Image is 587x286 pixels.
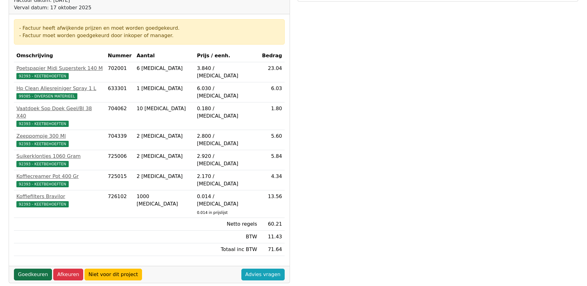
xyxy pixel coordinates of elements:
span: 99385 - DIVERSEN MATERIEEL [16,93,77,99]
div: Poetspapier Midi Supersterk 140 M [16,65,103,72]
td: 11.43 [260,231,285,243]
div: Koffiecreamer Pot 400 Gr [16,173,103,180]
td: Totaal inc BTW [194,243,259,256]
div: Zeeppompje 300 Ml [16,132,103,140]
td: 60.21 [260,218,285,231]
div: 2.170 / [MEDICAL_DATA] [197,173,257,188]
div: - Factuur moet worden goedgekeurd door inkoper of manager. [19,32,279,39]
span: 92393 - KEETBEHOEFTEN [16,201,69,207]
span: 92393 - KEETBEHOEFTEN [16,141,69,147]
div: 0.014 / [MEDICAL_DATA] [197,193,257,208]
div: 0.180 / [MEDICAL_DATA] [197,105,257,120]
div: 2 [MEDICAL_DATA] [136,153,192,160]
div: 6 [MEDICAL_DATA] [136,65,192,72]
th: Omschrijving [14,50,106,62]
th: Nummer [106,50,134,62]
td: 13.56 [260,190,285,218]
div: 3.840 / [MEDICAL_DATA] [197,65,257,80]
div: Suikerklontjes 1060 Gram [16,153,103,160]
div: 2 [MEDICAL_DATA] [136,132,192,140]
td: 23.04 [260,62,285,82]
a: Koffiecreamer Pot 400 Gr92393 - KEETBEHOEFTEN [16,173,103,188]
td: 704339 [106,130,134,150]
td: 5.84 [260,150,285,170]
sub: 0.014 in prijslijst [197,210,227,215]
td: 726102 [106,190,134,218]
td: 71.64 [260,243,285,256]
a: Niet voor dit project [84,269,142,280]
a: Zeeppompje 300 Ml92393 - KEETBEHOEFTEN [16,132,103,147]
td: 702001 [106,62,134,82]
span: 92393 - KEETBEHOEFTEN [16,181,69,187]
td: 633301 [106,82,134,102]
span: 92393 - KEETBEHOEFTEN [16,161,69,167]
a: Advies vragen [241,269,285,280]
td: 704062 [106,102,134,130]
div: Hp Clean Allesreiniger Spray 1 L [16,85,103,92]
a: Hp Clean Allesreiniger Spray 1 L99385 - DIVERSEN MATERIEEL [16,85,103,100]
td: 1.80 [260,102,285,130]
div: Koffiefilters Bravilor [16,193,103,200]
td: 5.60 [260,130,285,150]
span: 92393 - KEETBEHOEFTEN [16,73,69,79]
div: Verval datum: 17 oktober 2025 [14,4,167,11]
th: Prijs / eenh. [194,50,259,62]
div: 2 [MEDICAL_DATA] [136,173,192,180]
div: 2.920 / [MEDICAL_DATA] [197,153,257,167]
a: Goedkeuren [14,269,52,280]
div: - Factuur heeft afwijkende prijzen en moet worden goedgekeurd. [19,24,279,32]
a: Afkeuren [53,269,83,280]
td: 725015 [106,170,134,190]
a: Vaatdoek Sop Doek Geel/Bl 38 X4092393 - KEETBEHOEFTEN [16,105,103,127]
span: 92393 - KEETBEHOEFTEN [16,121,69,127]
div: 2.800 / [MEDICAL_DATA] [197,132,257,147]
div: 6.030 / [MEDICAL_DATA] [197,85,257,100]
th: Aantal [134,50,194,62]
td: 725006 [106,150,134,170]
a: Suikerklontjes 1060 Gram92393 - KEETBEHOEFTEN [16,153,103,167]
div: 1 [MEDICAL_DATA] [136,85,192,92]
div: 1000 [MEDICAL_DATA] [136,193,192,208]
a: Poetspapier Midi Supersterk 140 M92393 - KEETBEHOEFTEN [16,65,103,80]
div: 10 [MEDICAL_DATA] [136,105,192,112]
td: Netto regels [194,218,259,231]
td: 4.34 [260,170,285,190]
td: 6.03 [260,82,285,102]
th: Bedrag [260,50,285,62]
a: Koffiefilters Bravilor92393 - KEETBEHOEFTEN [16,193,103,208]
div: Vaatdoek Sop Doek Geel/Bl 38 X40 [16,105,103,120]
td: BTW [194,231,259,243]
